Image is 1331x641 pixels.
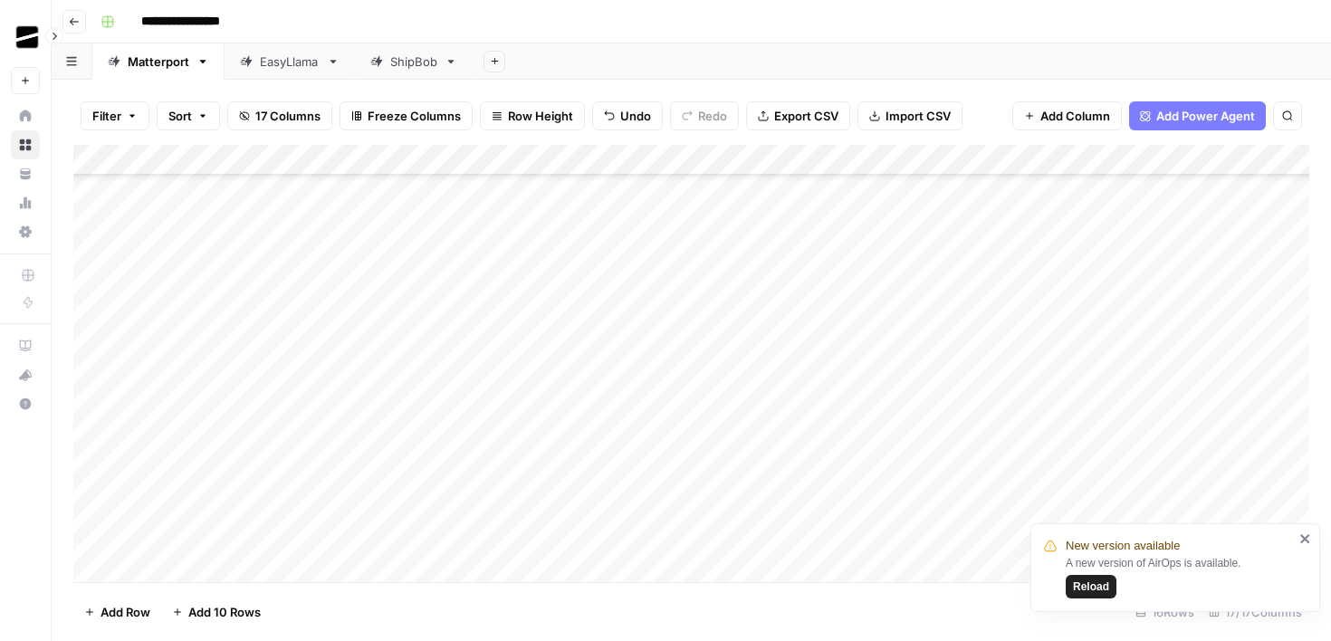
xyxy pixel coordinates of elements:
[746,101,850,130] button: Export CSV
[1066,555,1294,598] div: A new version of AirOps is available.
[1012,101,1122,130] button: Add Column
[227,101,332,130] button: 17 Columns
[355,43,473,80] a: ShipBob
[1066,537,1180,555] span: New version available
[11,331,40,360] a: AirOps Academy
[12,361,39,388] div: What's new?
[774,107,838,125] span: Export CSV
[11,130,40,159] a: Browse
[368,107,461,125] span: Freeze Columns
[592,101,663,130] button: Undo
[698,107,727,125] span: Redo
[161,598,272,627] button: Add 10 Rows
[11,217,40,246] a: Settings
[225,43,355,80] a: EasyLlama
[1129,101,1266,130] button: Add Power Agent
[157,101,220,130] button: Sort
[1073,579,1109,595] span: Reload
[128,53,189,71] div: Matterport
[255,107,321,125] span: 17 Columns
[390,53,437,71] div: ShipBob
[1040,107,1110,125] span: Add Column
[92,43,225,80] a: Matterport
[1202,598,1309,627] div: 17/17 Columns
[168,107,192,125] span: Sort
[1128,598,1202,627] div: 16 Rows
[886,107,951,125] span: Import CSV
[11,21,43,53] img: OGM Logo
[670,101,739,130] button: Redo
[92,107,121,125] span: Filter
[260,53,320,71] div: EasyLlama
[1066,575,1116,598] button: Reload
[11,14,40,60] button: Workspace: OGM
[101,603,150,621] span: Add Row
[11,101,40,130] a: Home
[188,603,261,621] span: Add 10 Rows
[480,101,585,130] button: Row Height
[11,159,40,188] a: Your Data
[857,101,962,130] button: Import CSV
[508,107,573,125] span: Row Height
[340,101,473,130] button: Freeze Columns
[11,389,40,418] button: Help + Support
[1156,107,1255,125] span: Add Power Agent
[11,360,40,389] button: What's new?
[1299,531,1312,546] button: close
[81,101,149,130] button: Filter
[11,188,40,217] a: Usage
[620,107,651,125] span: Undo
[73,598,161,627] button: Add Row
